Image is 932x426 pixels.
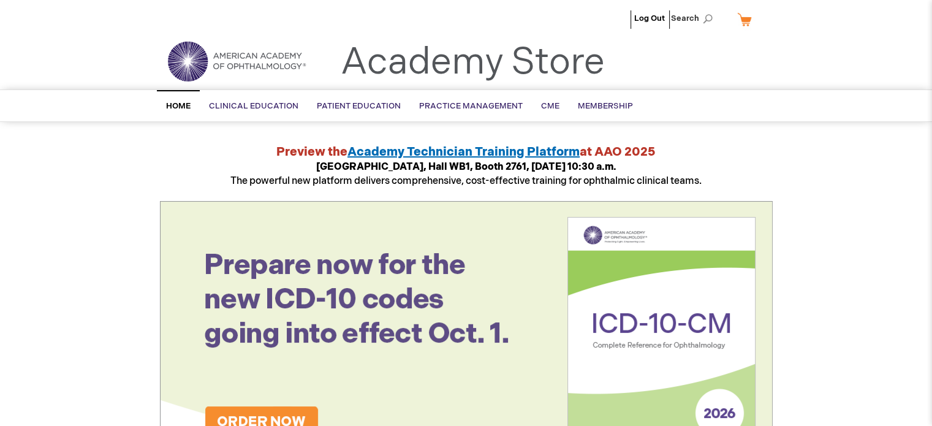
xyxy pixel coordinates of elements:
span: Clinical Education [209,101,298,111]
span: Patient Education [317,101,401,111]
span: Search [671,6,718,31]
span: Membership [578,101,633,111]
span: Home [166,101,191,111]
strong: [GEOGRAPHIC_DATA], Hall WB1, Booth 2761, [DATE] 10:30 a.m. [316,161,616,173]
span: CME [541,101,559,111]
strong: Preview the at AAO 2025 [276,145,656,159]
a: Academy Store [341,40,605,85]
span: Practice Management [419,101,523,111]
a: Log Out [634,13,665,23]
span: The powerful new platform delivers comprehensive, cost-effective training for ophthalmic clinical... [230,161,702,187]
a: Academy Technician Training Platform [347,145,580,159]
